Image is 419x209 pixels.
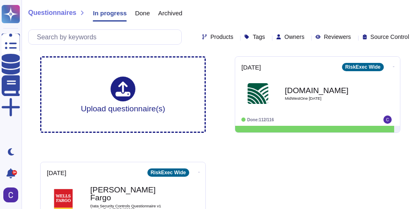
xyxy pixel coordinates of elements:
input: Search by keywords [33,30,181,44]
span: Tags [253,34,265,40]
span: [DATE] [47,170,66,176]
span: Archived [158,10,182,16]
img: user [383,115,392,124]
img: Logo [248,83,268,104]
span: Questionnaires [28,10,76,16]
span: Reviewers [324,34,351,40]
span: Done: 112/116 [247,118,274,122]
span: In progress [93,10,127,16]
span: [DATE] [241,64,261,70]
div: RiskExec Wide [147,168,189,177]
img: user [3,187,18,202]
span: Products [210,34,233,40]
button: user [2,186,24,204]
div: RiskExec Wide [342,63,384,71]
span: Done [135,10,150,16]
div: Upload questionnaire(s) [81,77,165,113]
b: [DOMAIN_NAME] [285,86,368,94]
span: MidWestOne [DATE] [285,96,368,101]
span: Source Control [371,34,409,40]
b: [PERSON_NAME] Fargo [90,186,173,202]
span: Owners [284,34,304,40]
div: 9+ [12,170,17,175]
